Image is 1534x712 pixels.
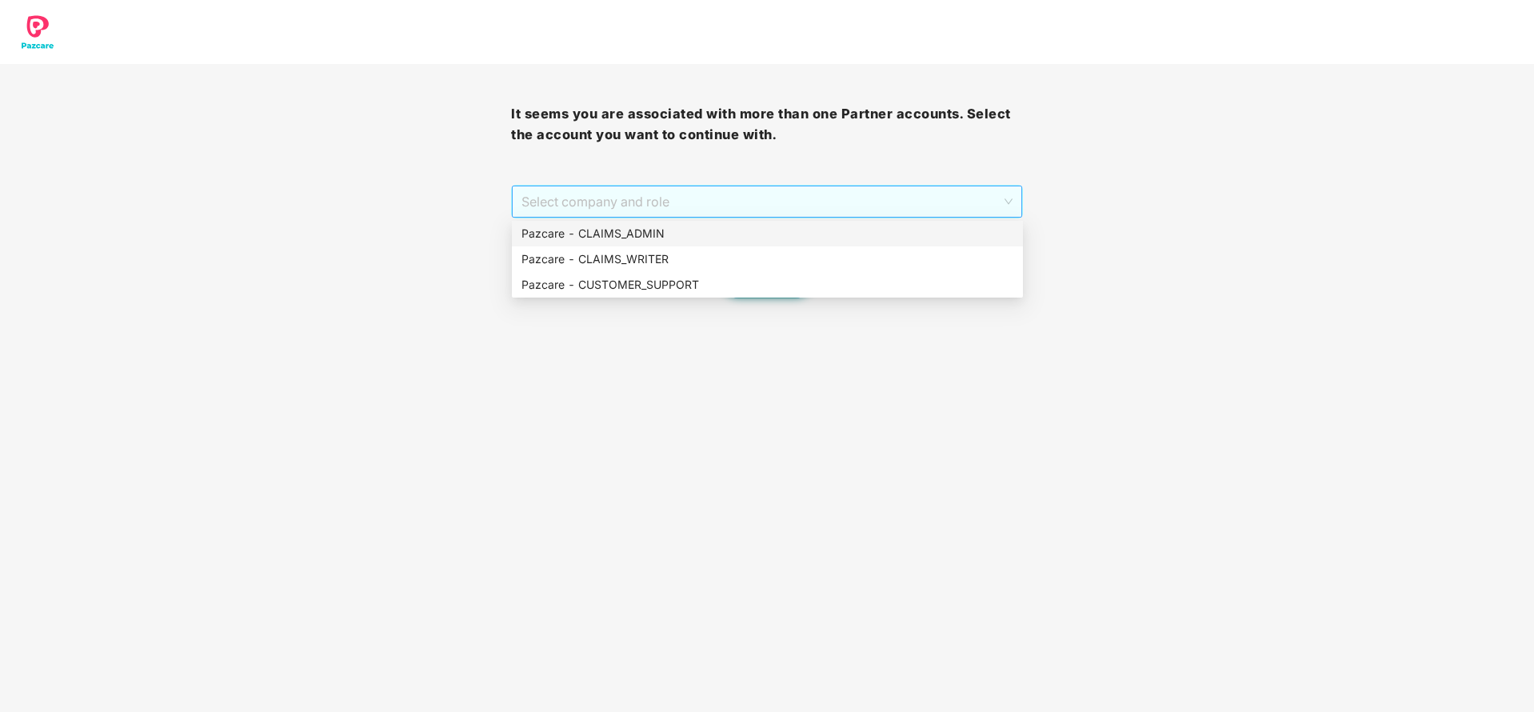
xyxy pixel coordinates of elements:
span: Select company and role [521,186,1012,217]
div: Pazcare - CUSTOMER_SUPPORT [512,272,1023,298]
div: Pazcare - CLAIMS_ADMIN [512,221,1023,246]
div: Pazcare - CUSTOMER_SUPPORT [521,276,1013,294]
div: Pazcare - CLAIMS_WRITER [521,250,1013,268]
h3: It seems you are associated with more than one Partner accounts. Select the account you want to c... [511,104,1022,145]
div: Pazcare - CLAIMS_WRITER [512,246,1023,272]
div: Pazcare - CLAIMS_ADMIN [521,225,1013,242]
